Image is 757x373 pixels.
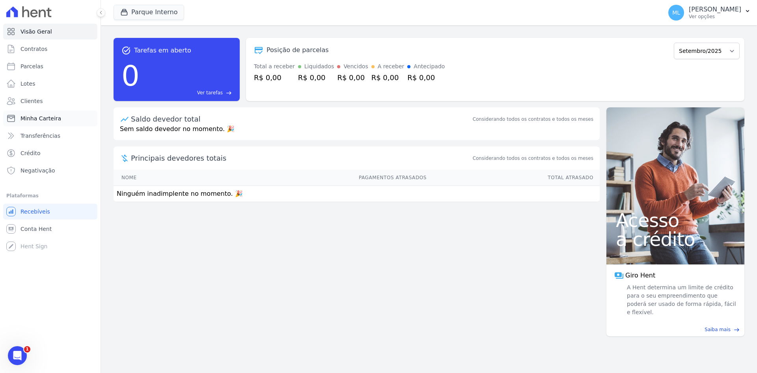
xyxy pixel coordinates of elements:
a: Minha Carteira [3,111,97,126]
span: Tarefas em aberto [134,46,191,55]
div: Vencidos [343,62,368,71]
th: Nome [114,170,200,186]
a: Clientes [3,93,97,109]
span: Acesso [616,211,735,230]
div: A receber [378,62,405,71]
div: Plataformas [6,191,94,201]
a: Contratos [3,41,97,57]
a: Negativação [3,163,97,178]
a: Recebíveis [3,204,97,219]
div: R$ 0,00 [337,72,368,83]
span: Principais devedores totais [131,153,471,163]
span: Clientes [21,97,43,105]
div: Saldo devedor total [131,114,471,124]
span: Parcelas [21,62,43,70]
div: Total a receber [254,62,295,71]
span: Recebíveis [21,208,50,216]
span: Saiba mais [705,326,731,333]
div: Liquidados [304,62,334,71]
div: Considerando todos os contratos e todos os meses [473,116,593,123]
span: east [734,327,740,333]
div: 0 [121,55,140,96]
a: Transferências [3,128,97,144]
span: A Hent determina um limite de crédito para o seu empreendimento que poderá ser usado de forma ráp... [625,283,736,317]
span: ML [672,10,680,15]
a: Crédito [3,145,97,161]
span: Giro Hent [625,271,655,280]
a: Parcelas [3,58,97,74]
div: R$ 0,00 [407,72,445,83]
span: 1 [24,346,30,352]
div: R$ 0,00 [298,72,334,83]
a: Saiba mais east [611,326,740,333]
a: Lotes [3,76,97,92]
div: R$ 0,00 [371,72,405,83]
button: Parque Interno [114,5,184,20]
span: east [226,90,232,96]
iframe: Intercom live chat [8,346,27,365]
span: Ver tarefas [197,89,223,96]
span: a crédito [616,230,735,249]
span: Conta Hent [21,225,52,233]
button: ML [PERSON_NAME] Ver opções [662,2,757,24]
span: Negativação [21,167,55,174]
div: Antecipado [414,62,445,71]
a: Conta Hent [3,221,97,237]
span: Lotes [21,80,35,88]
p: Sem saldo devedor no momento. 🎉 [114,124,600,140]
div: R$ 0,00 [254,72,295,83]
span: Visão Geral [21,28,52,36]
th: Pagamentos Atrasados [200,170,427,186]
span: Considerando todos os contratos e todos os meses [473,155,593,162]
span: task_alt [121,46,131,55]
td: Ninguém inadimplente no momento. 🎉 [114,186,600,202]
span: Crédito [21,149,41,157]
span: Minha Carteira [21,114,61,122]
a: Ver tarefas east [143,89,232,96]
span: Contratos [21,45,47,53]
p: Ver opções [689,13,741,20]
div: Posição de parcelas [267,45,329,55]
span: Transferências [21,132,60,140]
th: Total Atrasado [427,170,600,186]
p: [PERSON_NAME] [689,6,741,13]
a: Visão Geral [3,24,97,39]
